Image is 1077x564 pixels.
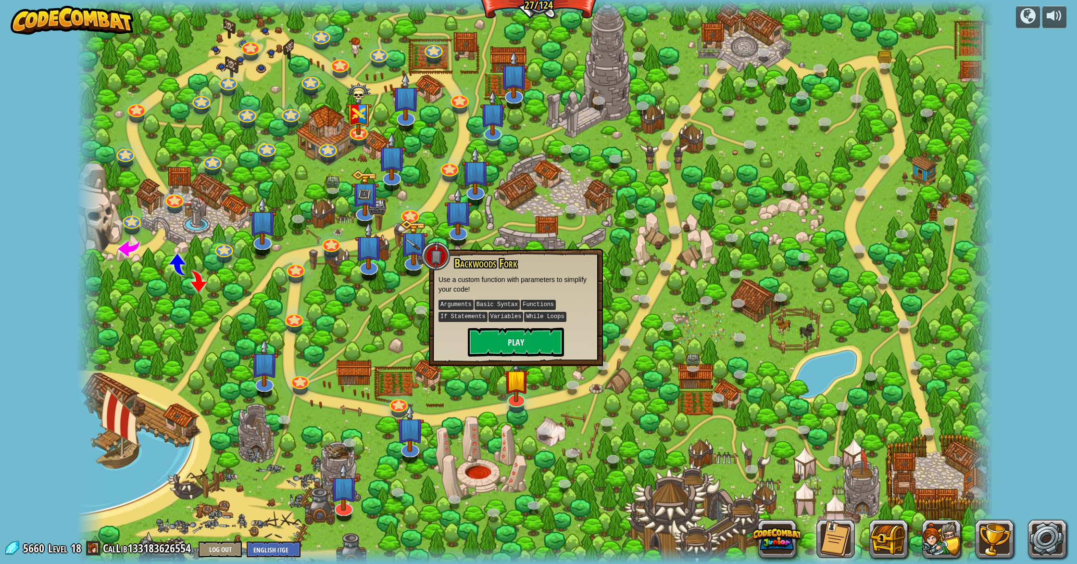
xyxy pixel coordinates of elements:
img: level-banner-multiplayer.png [346,83,372,135]
img: silver-chest.png [685,354,700,367]
kbd: While Loops [524,312,566,322]
button: Campaigns [1016,6,1040,28]
a: CalLib133183626554 [103,540,194,556]
button: Adjust volume [1042,6,1066,28]
img: CodeCombat - Learn how to code by playing a game [11,6,134,35]
button: Log Out [199,541,242,557]
span: Level [48,540,67,556]
span: 18 [71,540,81,556]
kbd: Basic Syntax [475,300,520,310]
button: Play [468,328,564,357]
img: level-banner-unstarted-subscriber.png [250,339,278,387]
img: level-banner-unstarted-subscriber.png [444,187,472,235]
img: level-banner-unstarted-subscriber.png [392,73,420,121]
img: portrait.png [405,238,422,251]
kbd: Arguments [438,300,474,310]
img: level-banner-unstarted-subscriber.png [500,51,528,99]
img: level-banner-unstarted-subscriber.png [378,132,406,180]
kbd: Functions [521,300,556,310]
img: level-banner-unstarted-subscriber.png [355,222,383,270]
img: level-banner-unstarted-subscriber.png [480,90,506,136]
img: level-banner-unstarted-subscriber.png [330,462,358,511]
img: level-banner-unstarted-subscriber.png [249,197,276,245]
img: level-banner-unlock-subscriber.png [351,170,379,216]
span: Backwoods Fork [454,255,517,271]
img: bronze-chest.png [877,51,892,64]
span: 5660 [23,540,47,556]
img: silver-chest.png [325,176,340,189]
kbd: Variables [488,312,524,322]
img: level-banner-started.png [503,357,530,402]
img: level-banner-unlock-subscriber.png [400,220,427,266]
p: Use a custom function with parameters to simplify your code! [438,275,593,294]
kbd: If Statements [438,312,488,322]
img: portrait.png [357,189,373,201]
img: level-banner-unstarted-subscriber.png [396,404,424,452]
img: level-banner-unstarted-subscriber.png [462,147,489,195]
img: silver-chest.png [368,200,386,215]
